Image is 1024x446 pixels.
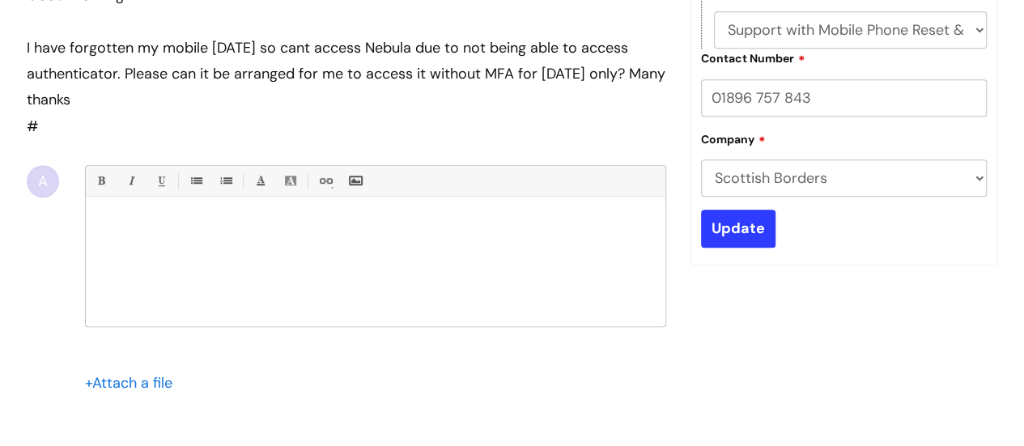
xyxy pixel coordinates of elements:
a: Underline(Ctrl-U) [151,171,171,191]
label: Company [701,130,766,147]
a: Link [315,171,335,191]
a: Bold (Ctrl-B) [91,171,111,191]
a: Font Color [250,171,270,191]
input: Update [701,210,775,247]
label: Contact Number [701,49,805,66]
div: Attach a file [85,370,182,396]
a: • Unordered List (Ctrl-Shift-7) [185,171,206,191]
a: Back Color [280,171,300,191]
a: Italic (Ctrl-I) [121,171,141,191]
div: I have forgotten my mobile [DATE] so cant access Nebula due to not being able to access authentic... [27,35,666,113]
div: A [27,165,59,198]
a: 1. Ordered List (Ctrl-Shift-8) [215,171,236,191]
a: Insert Image... [345,171,365,191]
